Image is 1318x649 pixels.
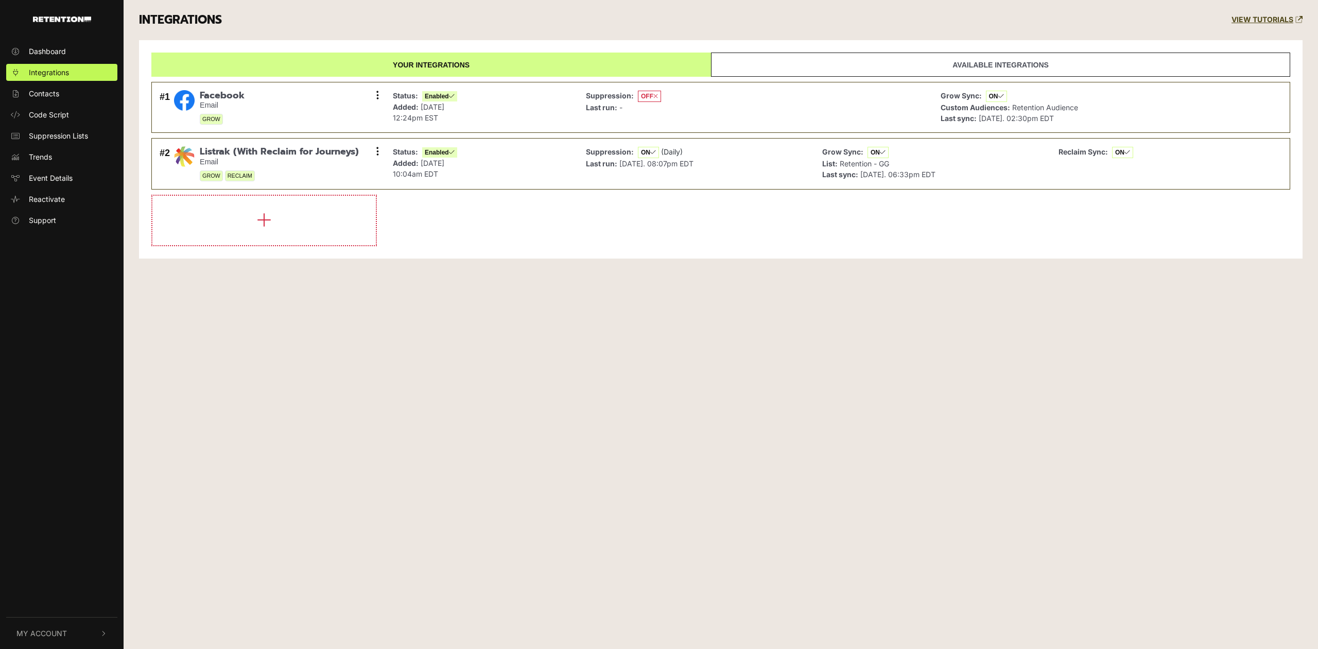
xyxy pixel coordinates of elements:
span: Trends [29,151,52,162]
a: Support [6,212,117,229]
span: GROW [200,170,223,181]
strong: Status: [393,91,418,100]
h3: INTEGRATIONS [139,13,222,27]
strong: Custom Audiences: [941,103,1010,112]
a: Contacts [6,85,117,102]
strong: Status: [393,147,418,156]
strong: Added: [393,159,419,167]
span: [DATE]. 02:30pm EDT [979,114,1054,123]
span: Enabled [422,147,457,158]
span: Listrak (With Reclaim for Journeys) [200,146,359,158]
span: Facebook [200,90,245,101]
small: Email [200,158,359,166]
span: Event Details [29,173,73,183]
span: Contacts [29,88,59,99]
div: #1 [160,90,170,125]
strong: Grow Sync: [941,91,982,100]
strong: Last sync: [822,170,858,179]
span: ON [1112,147,1133,158]
strong: Reclaim Sync: [1059,147,1108,156]
span: Support [29,215,56,226]
span: Enabled [422,91,457,101]
span: [DATE]. 08:07pm EDT [619,159,693,168]
span: ON [868,147,889,158]
span: Retention Audience [1012,103,1078,112]
a: Event Details [6,169,117,186]
span: Suppression Lists [29,130,88,141]
span: Integrations [29,67,69,78]
span: Code Script [29,109,69,120]
span: Reactivate [29,194,65,204]
a: Available integrations [711,53,1290,77]
strong: Suppression: [586,91,634,100]
strong: Last run: [586,159,617,168]
a: Trends [6,148,117,165]
strong: Last sync: [941,114,977,123]
img: Retention.com [33,16,91,22]
strong: Suppression: [586,147,634,156]
span: My Account [16,628,67,639]
span: (Daily) [661,147,683,156]
span: GROW [200,114,223,125]
img: Listrak (With Reclaim for Journeys) [174,146,195,166]
a: Reactivate [6,191,117,208]
a: VIEW TUTORIALS [1232,15,1303,24]
a: Your integrations [151,53,711,77]
span: Retention - GG [840,159,889,168]
img: Facebook [174,90,195,111]
span: [DATE]. 06:33pm EDT [860,170,935,179]
span: ON [638,147,659,158]
strong: Grow Sync: [822,147,863,156]
span: - [619,103,622,112]
a: Code Script [6,106,117,123]
a: Dashboard [6,43,117,60]
strong: Added: [393,103,419,111]
span: OFF [638,91,661,102]
strong: Last run: [586,103,617,112]
strong: List: [822,159,838,168]
span: Dashboard [29,46,66,57]
a: Suppression Lists [6,127,117,144]
span: ON [986,91,1007,102]
span: RECLAIM [225,170,255,181]
button: My Account [6,618,117,649]
a: Integrations [6,64,117,81]
div: #2 [160,146,170,181]
span: [DATE] 12:24pm EST [393,103,444,122]
small: Email [200,101,245,110]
